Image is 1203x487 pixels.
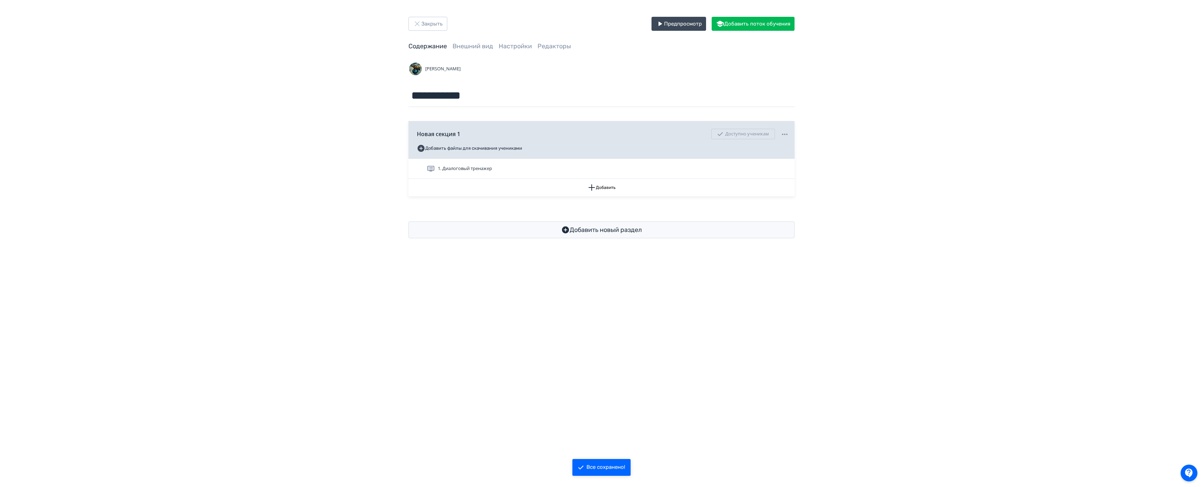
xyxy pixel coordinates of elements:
button: Закрыть [408,17,447,31]
button: Добавить поток обучения [712,17,795,31]
a: Содержание [408,42,447,50]
button: Добавить [408,179,795,196]
div: 1. Диалоговый тренажер [408,159,795,179]
span: 1. Диалоговый тренажер [438,165,492,172]
button: Добавить файлы для скачивания учениками [417,143,522,154]
a: Редакторы [538,42,571,50]
div: Доступно ученикам [711,129,775,139]
a: Внешний вид [453,42,493,50]
button: Предпросмотр [652,17,706,31]
button: Добавить новый раздел [408,221,795,238]
span: Новая секция 1 [417,130,460,138]
a: Настройки [499,42,532,50]
span: [PERSON_NAME] [425,65,461,72]
div: Все сохранено! [586,464,625,471]
img: Avatar [408,62,422,76]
